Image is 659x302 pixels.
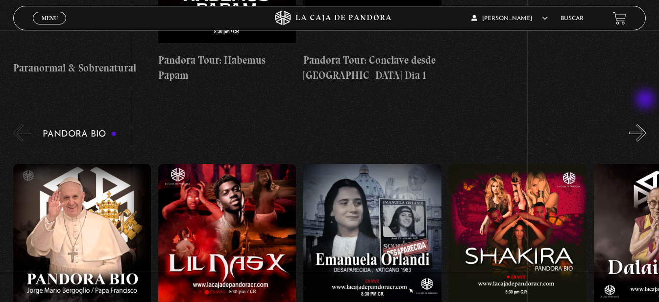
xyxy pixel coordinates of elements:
[158,52,296,83] h4: Pandora Tour: Habemus Papam
[303,52,441,83] h4: Pandora Tour: Conclave desde [GEOGRAPHIC_DATA] Dia 1
[43,130,117,139] h3: Pandora Bio
[13,124,30,141] button: Previous
[42,15,58,21] span: Menu
[629,124,646,141] button: Next
[613,12,626,25] a: View your shopping cart
[561,16,584,22] a: Buscar
[471,16,548,22] span: [PERSON_NAME]
[38,23,61,30] span: Cerrar
[13,60,151,76] h4: Paranormal & Sobrenatural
